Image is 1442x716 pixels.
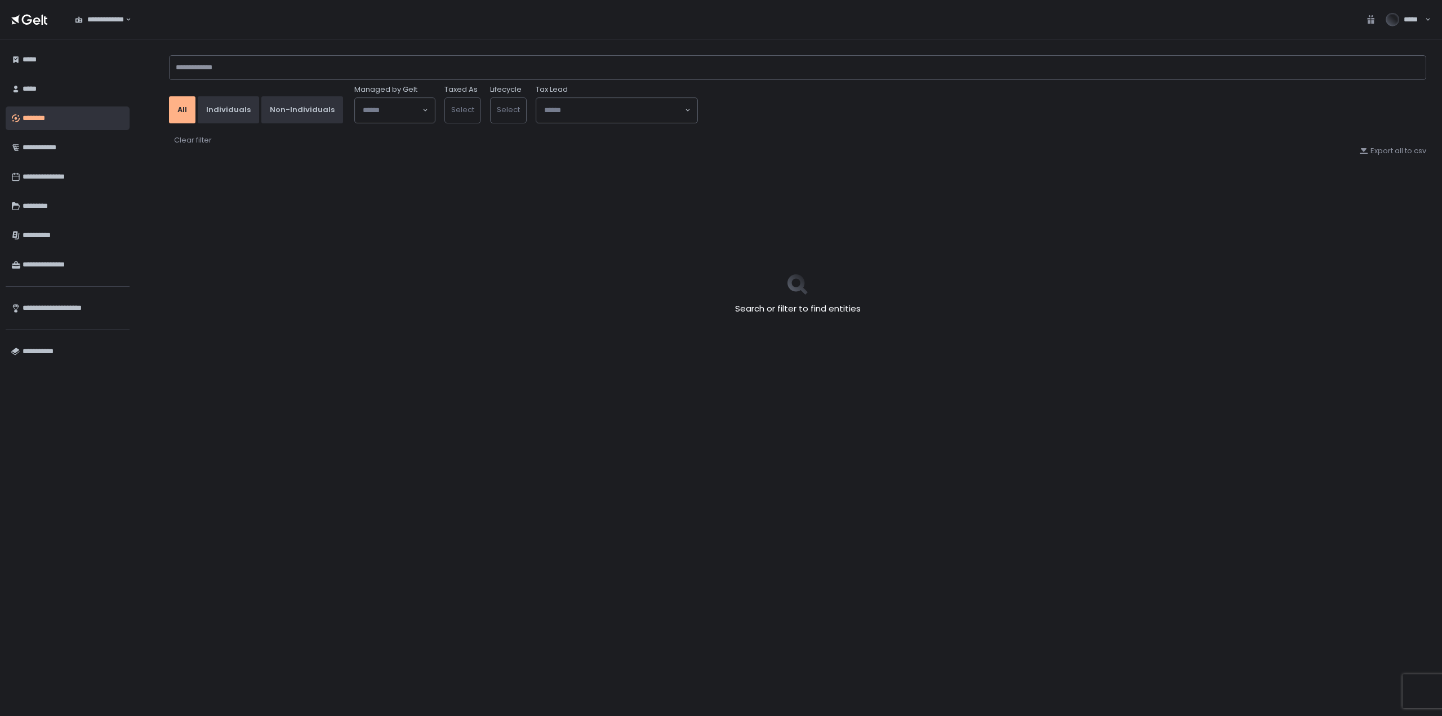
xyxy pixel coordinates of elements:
button: Export all to csv [1359,146,1426,156]
div: Clear filter [174,135,212,145]
span: Select [497,104,520,115]
div: Individuals [206,105,251,115]
input: Search for option [544,105,684,116]
span: Managed by Gelt [354,85,417,95]
div: Search for option [68,8,131,32]
div: Search for option [536,98,697,123]
button: Individuals [198,96,259,123]
button: Clear filter [173,135,212,146]
span: Tax Lead [536,85,568,95]
label: Taxed As [444,85,478,95]
div: All [177,105,187,115]
h2: Search or filter to find entities [735,303,861,315]
div: Non-Individuals [270,105,335,115]
input: Search for option [363,105,421,116]
button: Non-Individuals [261,96,343,123]
span: Select [451,104,474,115]
input: Search for option [124,14,124,25]
button: All [169,96,195,123]
div: Search for option [355,98,435,123]
label: Lifecycle [490,85,522,95]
